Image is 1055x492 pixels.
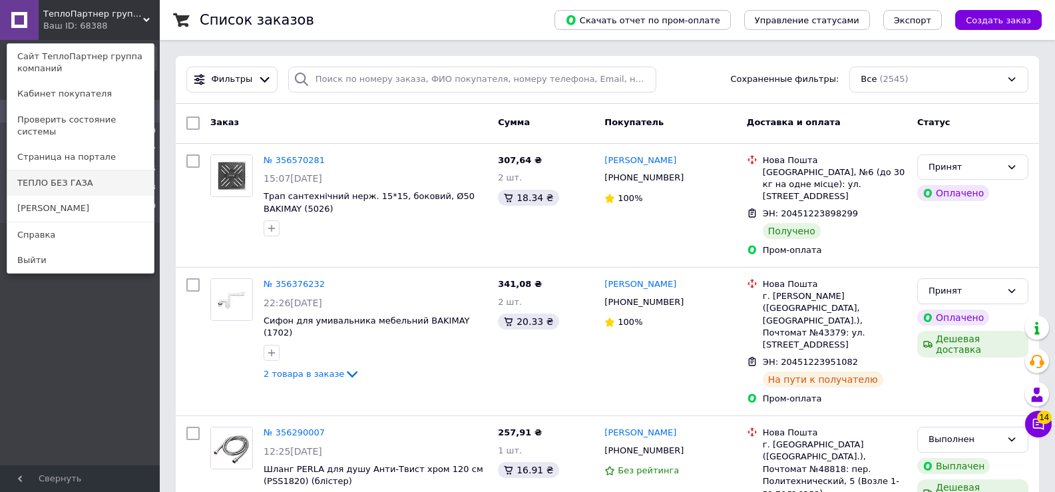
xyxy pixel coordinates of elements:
[602,442,686,459] div: [PHONE_NUMBER]
[210,427,253,469] a: Фото товару
[955,10,1042,30] button: Создать заказ
[604,117,664,127] span: Покупатель
[763,244,907,256] div: Пром-оплата
[264,173,322,184] span: 15:07[DATE]
[763,278,907,290] div: Нова Пошта
[498,172,522,182] span: 2 шт.
[7,196,154,221] a: [PERSON_NAME]
[7,248,154,273] a: Выйти
[498,297,522,307] span: 2 шт.
[554,10,731,30] button: Скачать отчет по пром-оплате
[210,117,239,127] span: Заказ
[7,144,154,170] a: Страница на портале
[264,316,469,338] a: Сифон для умивальника мебельний BAKIMAY (1702)
[929,433,1001,447] div: Выполнен
[929,160,1001,174] div: Принят
[264,369,360,379] a: 2 товара в заказе
[7,222,154,248] a: Справка
[1037,411,1052,424] span: 14
[7,107,154,144] a: Проверить состояние системы
[917,310,989,326] div: Оплачено
[861,73,877,86] span: Все
[618,465,679,475] span: Без рейтинга
[917,185,989,201] div: Оплачено
[763,357,858,367] span: ЭН: 20451223951082
[917,458,990,474] div: Выплачен
[498,190,558,206] div: 18.34 ₴
[763,166,907,203] div: [GEOGRAPHIC_DATA], №6 (до 30 кг на одне місце): ул. [STREET_ADDRESS]
[498,314,558,330] div: 20.33 ₴
[264,191,475,214] a: Трап сантехнічний нерж. 15*15, боковий, Ø50 BAKIMAY (5026)
[498,155,542,165] span: 307,64 ₴
[264,464,483,487] a: Шланг PERLA для душу Анти-Твист хром 120 см (PSS1820) (блістер)
[210,278,253,321] a: Фото товару
[604,427,676,439] a: [PERSON_NAME]
[264,369,344,379] span: 2 товара в заказе
[966,15,1031,25] span: Создать заказ
[763,154,907,166] div: Нова Пошта
[212,73,253,86] span: Фильтры
[604,154,676,167] a: [PERSON_NAME]
[763,223,821,239] div: Получено
[498,427,542,437] span: 257,91 ₴
[747,117,841,127] span: Доставка и оплата
[894,15,931,25] span: Экспорт
[755,15,859,25] span: Управление статусами
[264,446,322,457] span: 12:25[DATE]
[763,427,907,439] div: Нова Пошта
[879,74,908,84] span: (2545)
[917,117,950,127] span: Статус
[565,14,720,26] span: Скачать отчет по пром-оплате
[43,8,143,20] span: ТеплоПартнер группа компаний
[763,290,907,351] div: г. [PERSON_NAME] ([GEOGRAPHIC_DATA], [GEOGRAPHIC_DATA].), Почтомат №43379: ул. [STREET_ADDRESS]
[43,20,99,32] div: Ваш ID: 68388
[498,117,530,127] span: Сумма
[264,298,322,308] span: 22:26[DATE]
[883,10,942,30] button: Экспорт
[917,331,1028,358] div: Дешевая доставка
[264,427,325,437] a: № 356290007
[210,154,253,197] a: Фото товару
[498,462,558,478] div: 16.91 ₴
[288,67,656,93] input: Поиск по номеру заказа, ФИО покупателя, номеру телефона, Email, номеру накладной
[942,15,1042,25] a: Создать заказ
[929,284,1001,298] div: Принят
[1025,411,1052,437] button: Чат с покупателем14
[7,44,154,81] a: Сайт ТеплоПартнер группа компаний
[744,10,870,30] button: Управление статусами
[264,279,325,289] a: № 356376232
[763,393,907,405] div: Пром-оплата
[602,294,686,311] div: [PHONE_NUMBER]
[731,73,839,86] span: Сохраненные фильтры:
[264,155,325,165] a: № 356570281
[763,371,883,387] div: На пути к получателю
[602,169,686,186] div: [PHONE_NUMBER]
[604,278,676,291] a: [PERSON_NAME]
[763,208,858,218] span: ЭН: 20451223898299
[211,427,252,469] img: Фото товару
[618,317,642,327] span: 100%
[7,81,154,107] a: Кабинет покупателя
[618,193,642,203] span: 100%
[498,445,522,455] span: 1 шт.
[498,279,542,289] span: 341,08 ₴
[200,12,314,28] h1: Список заказов
[7,170,154,196] a: ТЕПЛО БЕЗ ГАЗА
[211,279,252,320] img: Фото товару
[211,155,252,196] img: Фото товару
